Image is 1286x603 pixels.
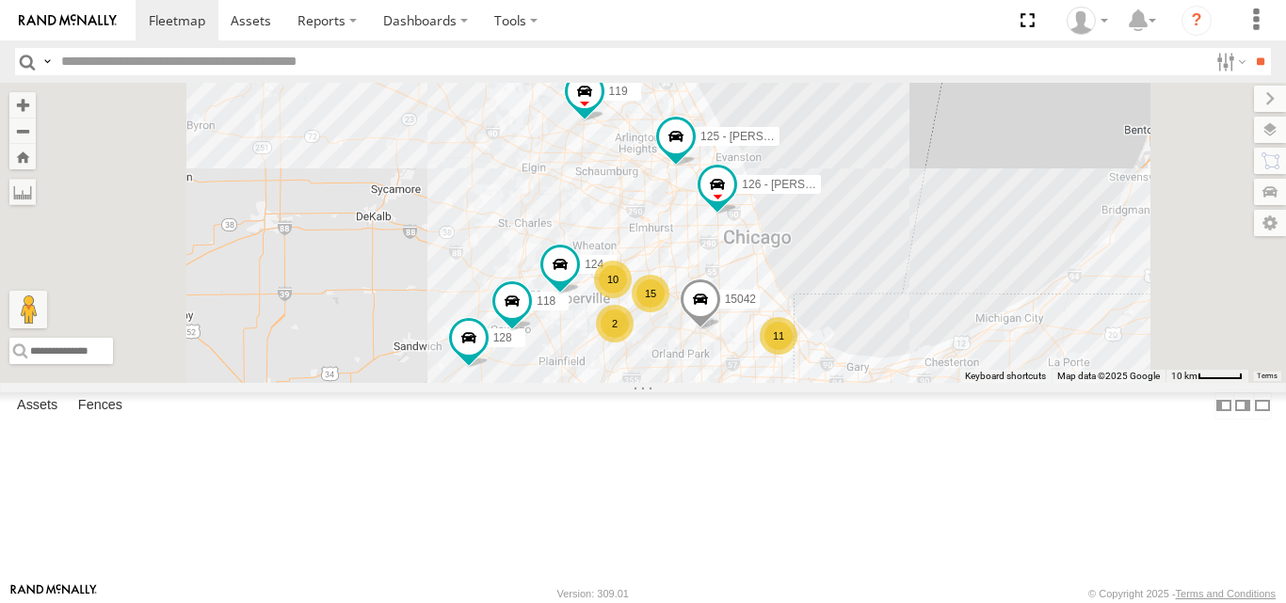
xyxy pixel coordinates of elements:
[1209,48,1249,75] label: Search Filter Options
[596,305,634,342] div: 2
[9,291,47,328] button: Drag Pegman onto the map to open Street View
[537,294,555,308] span: 118
[9,118,36,144] button: Zoom out
[9,144,36,169] button: Zoom Home
[1253,392,1272,420] label: Hide Summary Table
[1233,392,1252,420] label: Dock Summary Table to the Right
[609,85,628,98] span: 119
[1258,372,1278,379] a: Terms (opens in new tab)
[742,178,863,191] span: 126 - [PERSON_NAME]
[1057,371,1160,381] span: Map data ©2025 Google
[1171,371,1198,381] span: 10 km
[69,393,132,420] label: Fences
[8,393,67,420] label: Assets
[632,275,669,312] div: 15
[1088,588,1276,599] div: © Copyright 2025 -
[40,48,55,75] label: Search Query
[700,130,822,143] span: 125 - [PERSON_NAME]
[10,584,97,603] a: Visit our Website
[19,14,117,27] img: rand-logo.svg
[1176,588,1276,599] a: Terms and Conditions
[725,294,756,307] span: 15042
[760,317,797,355] div: 11
[1182,6,1212,36] i: ?
[1214,392,1233,420] label: Dock Summary Table to the Left
[1254,210,1286,236] label: Map Settings
[493,331,512,344] span: 128
[557,588,629,599] div: Version: 309.01
[965,370,1046,383] button: Keyboard shortcuts
[1060,7,1115,35] div: Ed Pruneda
[1165,370,1248,383] button: Map Scale: 10 km per 44 pixels
[9,179,36,205] label: Measure
[9,92,36,118] button: Zoom in
[585,258,603,271] span: 124
[594,261,632,298] div: 10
